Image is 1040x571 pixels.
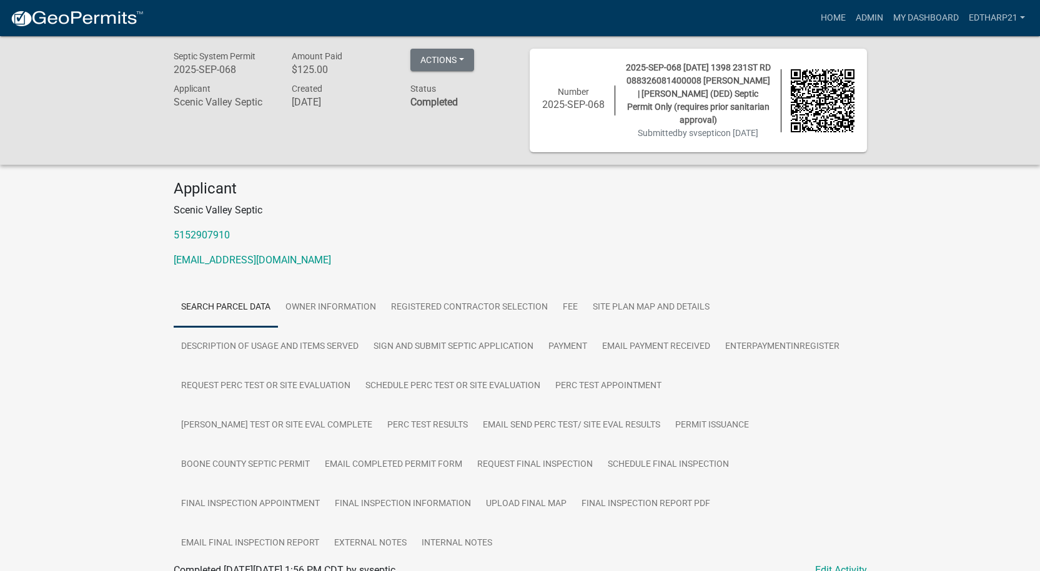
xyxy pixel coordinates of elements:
a: Request final inspection [470,445,600,485]
a: [PERSON_NAME] Test or Site Eval Complete [174,406,380,446]
a: Boone County Septic Permit [174,445,317,485]
a: Request perc test or site evaluation [174,366,358,406]
a: External Notes [327,524,414,564]
a: Fee [555,288,585,328]
a: Permit Issuance [668,406,756,446]
a: Admin [851,6,888,30]
span: Status [410,84,436,94]
a: Perc Test Results [380,406,475,446]
a: Home [816,6,851,30]
h6: Scenic Valley Septic [174,96,274,108]
a: Email Final Inspection Report [174,524,327,564]
a: Schedule Final Inspection [600,445,736,485]
a: Email Completed Permit Form [317,445,470,485]
h6: [DATE] [292,96,392,108]
a: Email Send Perc Test/ Site Eval Results [475,406,668,446]
span: Created [292,84,322,94]
span: 2025-SEP-068 [DATE] 1398 231ST RD 088326081400008 [PERSON_NAME] | [PERSON_NAME] (DED) Septic Perm... [626,62,771,125]
a: Final Inspection Information [327,484,478,524]
a: 5152907910 [174,229,230,241]
h6: 2025-SEP-068 [174,64,274,76]
span: Number [558,87,589,97]
a: EnterPaymentInRegister [718,327,847,367]
a: Email Payment Received [595,327,718,367]
a: Payment [541,327,595,367]
span: Submitted on [DATE] [638,128,758,138]
span: by svseptic [678,128,721,138]
span: Applicant [174,84,210,94]
h4: Applicant [174,180,867,198]
a: Description of usage and Items Served [174,327,366,367]
a: Upload final map [478,484,574,524]
a: [EMAIL_ADDRESS][DOMAIN_NAME] [174,254,331,266]
a: Schedule Perc Test or Site Evaluation [358,366,548,406]
button: Actions [410,49,474,71]
a: Final Inspection Report PDF [574,484,718,524]
p: Scenic Valley Septic [174,203,867,218]
a: Internal Notes [414,524,500,564]
a: Registered Contractor Selection [384,288,555,328]
span: Septic System Permit [174,51,255,61]
a: Owner Information [278,288,384,328]
a: Perc Test Appointment [548,366,669,406]
a: Final Inspection Appointment [174,484,327,524]
a: My Dashboard [888,6,964,30]
h6: 2025-SEP-068 [542,99,606,110]
a: Search Parcel Data [174,288,278,328]
img: QR code [791,69,854,133]
h6: $125.00 [292,64,392,76]
a: EdTharp21 [964,6,1030,30]
strong: Completed [410,96,458,108]
a: Site Plan Map and Details [585,288,717,328]
a: Sign and Submit Septic Application [366,327,541,367]
span: Amount Paid [292,51,342,61]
